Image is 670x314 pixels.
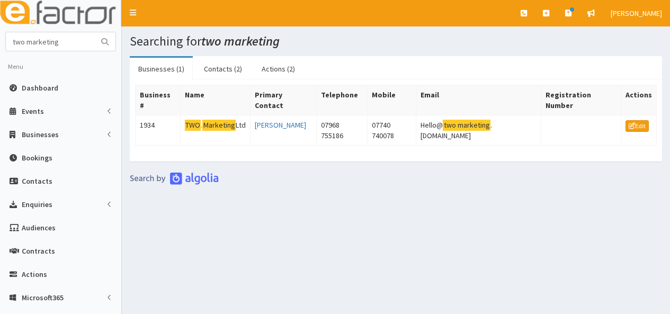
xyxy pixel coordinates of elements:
th: Primary Contact [251,85,317,115]
i: two marketing [201,33,280,49]
span: Enquiries [22,200,52,209]
span: Audiences [22,223,56,232]
th: Mobile [367,85,416,115]
span: Bookings [22,153,52,163]
td: 1934 [136,115,181,146]
span: Contracts [22,246,55,256]
a: Edit [626,120,649,132]
th: Name [180,85,251,115]
th: Actions [621,85,656,115]
th: Registration Number [541,85,621,115]
td: . Ltd [180,115,251,146]
span: Businesses [22,130,59,139]
span: Events [22,106,44,116]
img: search-by-algolia-light-background.png [130,172,219,185]
td: Hello@ .[DOMAIN_NAME] [416,115,541,146]
th: Telephone [316,85,367,115]
th: Business # [136,85,181,115]
a: Actions (2) [253,58,303,80]
td: 07968 755186 [316,115,367,146]
span: Contacts [22,176,52,186]
td: 07740 740078 [367,115,416,146]
span: Dashboard [22,83,58,93]
a: [PERSON_NAME] [255,120,306,130]
h1: Searching for [130,34,662,48]
span: Microsoft365 [22,293,64,302]
input: Search... [6,32,95,51]
span: [PERSON_NAME] [611,8,662,18]
mark: Marketing [202,120,236,131]
span: Actions [22,270,47,279]
a: Businesses (1) [130,58,193,80]
mark: TWO [185,120,201,131]
mark: marketing [457,120,490,131]
mark: two [443,120,457,131]
a: Contacts (2) [195,58,251,80]
th: Email [416,85,541,115]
